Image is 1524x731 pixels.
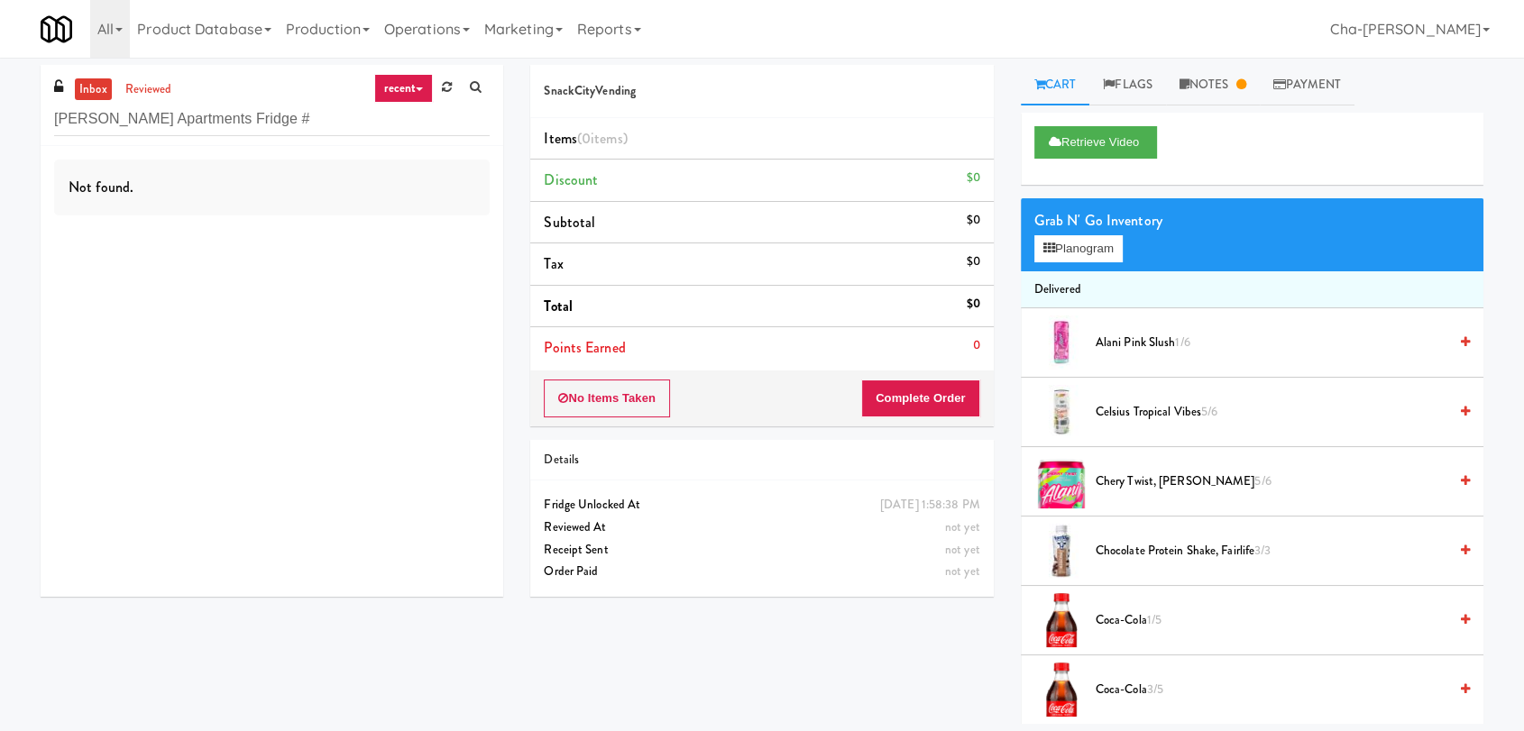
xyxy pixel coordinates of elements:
[69,177,133,197] span: Not found.
[973,334,980,357] div: 0
[544,212,595,233] span: Subtotal
[1175,334,1189,351] span: 1/6
[1260,65,1355,105] a: Payment
[544,379,670,417] button: No Items Taken
[1089,65,1166,105] a: Flags
[1147,681,1163,698] span: 3/5
[966,293,979,315] div: $0
[544,516,979,539] div: Reviewed At
[945,541,980,558] span: not yet
[544,494,979,516] div: Fridge Unlocked At
[966,167,979,189] div: $0
[1088,401,1470,424] div: Celsius Tropical Vibes5/6
[544,296,573,316] span: Total
[1254,542,1271,559] span: 3/3
[1096,471,1447,493] span: Chery Twist, [PERSON_NAME]
[966,251,979,273] div: $0
[1096,540,1447,562] span: Chocolate Protein Shake, Fairlife
[54,103,490,136] input: Search vision orders
[1088,609,1470,632] div: Coca-Cola1/5
[1147,611,1161,628] span: 1/5
[1254,472,1271,489] span: 5/6
[1096,332,1447,354] span: Alani Pink Slush
[1021,65,1090,105] a: Cart
[1034,235,1123,262] button: Planogram
[945,562,980,580] span: not yet
[544,337,625,358] span: Points Earned
[1096,401,1447,424] span: Celsius Tropical Vibes
[1166,65,1260,105] a: Notes
[41,14,72,45] img: Micromart
[544,253,563,274] span: Tax
[880,494,980,516] div: [DATE] 1:58:38 PM
[544,169,598,190] span: Discount
[861,379,980,417] button: Complete Order
[1201,403,1217,420] span: 5/6
[544,128,627,149] span: Items
[1088,679,1470,701] div: Coca-Cola3/5
[591,128,623,149] ng-pluralize: items
[1088,332,1470,354] div: Alani Pink Slush1/6
[1088,540,1470,562] div: Chocolate Protein Shake, Fairlife3/3
[544,561,979,583] div: Order Paid
[1088,471,1470,493] div: Chery Twist, [PERSON_NAME]5/6
[966,209,979,232] div: $0
[121,78,177,101] a: reviewed
[544,449,979,471] div: Details
[75,78,112,101] a: inbox
[945,518,980,535] span: not yet
[1021,271,1483,309] li: Delivered
[544,85,979,98] h5: SnackCityVending
[1034,126,1157,159] button: Retrieve Video
[1034,207,1470,234] div: Grab N' Go Inventory
[544,539,979,562] div: Receipt Sent
[1096,609,1447,632] span: Coca-Cola
[374,74,434,103] a: recent
[577,128,628,149] span: (0 )
[1096,679,1447,701] span: Coca-Cola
